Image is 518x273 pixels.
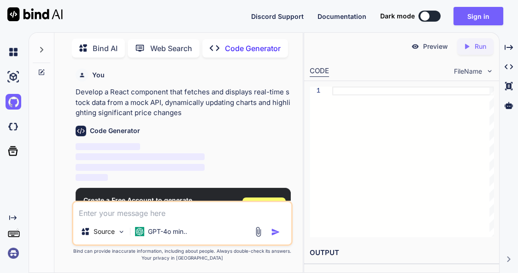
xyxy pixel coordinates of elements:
img: signin [6,245,21,261]
p: Preview [423,42,448,51]
h6: Code Generator [90,126,140,135]
p: GPT-4o min.. [148,227,187,236]
button: Documentation [318,12,366,21]
p: Bind can provide inaccurate information, including about people. Always double-check its answers.... [72,248,293,261]
p: Bind AI [93,43,118,54]
div: CODE [310,66,329,77]
span: ‌ [76,143,140,150]
p: Code Generator [225,43,281,54]
span: FileName [454,67,482,76]
button: Discord Support [251,12,304,21]
p: Develop a React component that fetches and displays real-time stock data from a mock API, dynamic... [76,87,291,118]
span: Discord Support [251,12,304,20]
img: chevron down [486,67,494,75]
span: Dark mode [380,12,415,21]
button: Sign in [453,7,503,25]
img: attachment [253,227,264,237]
p: Run [475,42,486,51]
span: ‌ [76,164,205,171]
span: Documentation [318,12,366,20]
img: githubLight [6,94,21,110]
img: Pick Models [118,228,125,236]
img: GPT-4o mini [135,227,144,236]
h1: Create a Free Account to generate the response [83,196,192,214]
div: 1 [310,87,320,95]
img: icon [271,227,280,237]
img: preview [411,42,419,51]
h2: OUTPUT [304,242,499,264]
img: darkCloudIdeIcon [6,119,21,134]
p: Web Search [150,43,192,54]
img: chat [6,44,21,60]
span: ‌ [76,153,205,160]
img: ai-studio [6,69,21,85]
p: Source [94,227,115,236]
span: ‌ [76,174,108,181]
img: Bind AI [7,7,63,21]
h6: You [92,70,105,80]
